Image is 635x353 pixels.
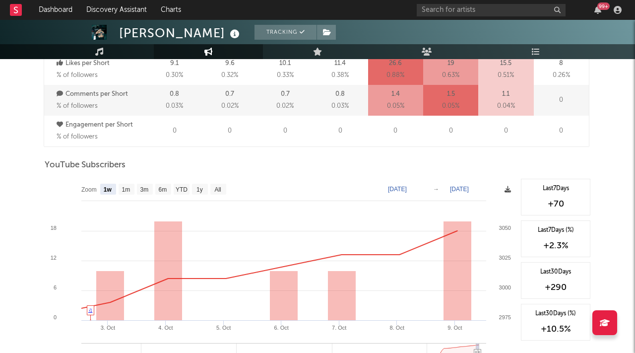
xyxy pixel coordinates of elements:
[279,58,291,70] p: 10.1
[57,58,144,70] p: Likes per Short
[534,85,589,116] div: 0
[447,58,454,70] p: 19
[45,159,126,171] span: YouTube Subscribers
[499,284,511,290] text: 3000
[368,116,423,146] div: 0
[140,186,149,193] text: 3m
[423,116,478,146] div: 0
[277,70,294,81] span: 0.33 %
[57,119,144,131] p: Engagement per Short
[388,186,407,193] text: [DATE]
[51,255,57,261] text: 12
[54,314,57,320] text: 0
[553,70,570,81] span: 0.26 %
[499,314,511,320] text: 2975
[389,58,402,70] p: 26.6
[81,186,97,193] text: Zoom
[499,225,511,231] text: 3050
[390,325,404,331] text: 8. Oct
[331,100,349,112] span: 0.03 %
[147,116,202,146] div: 0
[433,186,439,193] text: →
[216,325,231,331] text: 5. Oct
[257,116,313,146] div: 0
[526,309,585,318] div: Last 30 Days (%)
[559,58,563,70] p: 8
[332,325,346,331] text: 7. Oct
[274,325,288,331] text: 6. Oct
[391,88,400,100] p: 1.4
[526,282,585,293] div: +290
[281,88,290,100] p: 0.7
[331,70,349,81] span: 0.38 %
[196,186,203,193] text: 1y
[225,58,235,70] p: 9.6
[497,100,515,112] span: 0.04 %
[526,184,585,193] div: Last 7 Days
[57,134,98,140] span: % of followers
[597,2,610,10] div: 99 +
[442,70,459,81] span: 0.63 %
[478,116,533,146] div: 0
[276,100,294,112] span: 0.02 %
[101,325,115,331] text: 3. Oct
[450,186,469,193] text: [DATE]
[526,240,585,252] div: +2.3 %
[334,58,346,70] p: 11.4
[594,6,601,14] button: 99+
[202,116,257,146] div: 0
[526,323,585,335] div: +10.5 %
[122,186,130,193] text: 1m
[159,186,167,193] text: 6m
[386,70,404,81] span: 0.88 %
[526,226,585,235] div: Last 7 Days (%)
[54,284,57,290] text: 6
[526,268,585,277] div: Last 30 Days
[221,100,239,112] span: 0.02 %
[225,88,234,100] p: 0.7
[499,255,511,261] text: 3025
[417,4,566,16] input: Search for artists
[170,58,179,70] p: 9.1
[51,225,57,231] text: 18
[104,186,112,193] text: 1w
[166,100,183,112] span: 0.03 %
[498,70,514,81] span: 0.51 %
[534,116,589,146] div: 0
[57,103,98,109] span: % of followers
[170,88,179,100] p: 0.8
[57,88,144,100] p: Comments per Short
[166,70,183,81] span: 0.30 %
[119,25,242,41] div: [PERSON_NAME]
[313,116,368,146] div: 0
[442,100,459,112] span: 0.05 %
[500,58,511,70] p: 15.5
[387,100,404,112] span: 0.05 %
[502,88,509,100] p: 1.1
[158,325,173,331] text: 4. Oct
[526,198,585,210] div: +70
[214,186,221,193] text: All
[254,25,317,40] button: Tracking
[57,72,98,78] span: % of followers
[447,325,462,331] text: 9. Oct
[335,88,345,100] p: 0.8
[447,88,455,100] p: 1.5
[221,70,238,81] span: 0.32 %
[176,186,188,193] text: YTD
[88,307,92,313] a: ♫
